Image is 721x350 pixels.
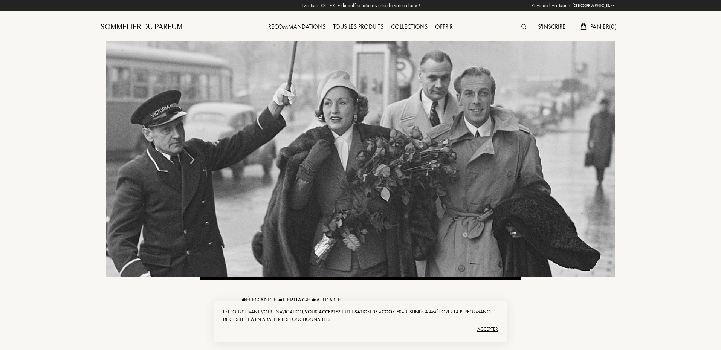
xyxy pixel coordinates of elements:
div: Accepter [223,323,498,335]
div: Offrir [431,22,457,32]
img: cart.svg [580,23,587,30]
img: search_icn.svg [521,24,527,29]
a: Tous les produits [329,23,387,31]
div: S'inscrire [534,22,569,32]
span: vous acceptez l'utilisation de «cookies» [305,309,404,315]
span: # AUDACE [312,296,341,304]
div: Collections [387,22,431,32]
a: Recommandations [264,23,329,31]
a: Collections [387,23,431,31]
span: # ÉLÉGANCE [242,296,278,304]
div: En poursuivant votre navigation, destinés à améliorer la performance de ce site et à en adapter l... [223,308,498,323]
span: Panier ( 0 ) [590,23,617,31]
a: Sommelier du Parfum [101,23,183,32]
img: Jacques Fath Banner [106,41,615,277]
a: S'inscrire [534,23,569,31]
a: Offrir [431,23,457,31]
h1: [PERSON_NAME] [242,316,440,343]
div: Tous les produits [329,22,387,32]
span: # HÉRITAGE [278,296,312,304]
span: Pays de livraison : [532,2,570,9]
div: Recommandations [264,22,329,32]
